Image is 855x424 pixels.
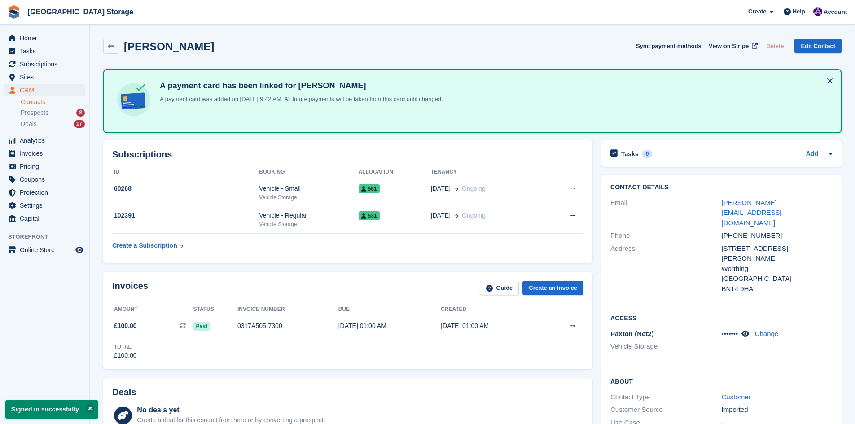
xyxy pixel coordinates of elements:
img: Hollie Harvey [813,7,822,16]
div: [GEOGRAPHIC_DATA] [722,274,833,284]
a: [GEOGRAPHIC_DATA] Storage [24,4,137,19]
span: [DATE] [431,184,451,193]
a: menu [4,58,85,70]
a: menu [4,199,85,212]
button: Delete [763,39,787,53]
span: Subscriptions [20,58,74,70]
th: Amount [112,302,193,317]
span: Protection [20,186,74,199]
th: Invoice number [237,302,338,317]
p: Signed in successfully. [5,400,98,419]
th: Allocation [359,165,431,179]
a: Create an Invoice [522,281,583,296]
span: Pricing [20,160,74,173]
div: [STREET_ADDRESS][PERSON_NAME] [722,244,833,264]
a: View on Stripe [705,39,759,53]
a: Contacts [21,98,85,106]
div: Vehicle Storage [259,220,358,228]
div: Customer Source [610,405,721,415]
span: Deals [21,120,37,128]
a: menu [4,134,85,147]
a: menu [4,212,85,225]
div: No deals yet [137,405,325,415]
div: 0 [642,150,653,158]
div: [DATE] 01:00 AM [338,321,441,331]
div: Phone [610,231,721,241]
div: Imported [722,405,833,415]
h4: A payment card has been linked for [PERSON_NAME] [156,81,443,91]
a: [PERSON_NAME][EMAIL_ADDRESS][DOMAIN_NAME] [722,199,782,227]
div: 8 [76,109,85,117]
th: Status [193,302,237,317]
div: 60268 [112,184,259,193]
span: Analytics [20,134,74,147]
a: Edit Contact [794,39,842,53]
span: Paid [193,322,210,331]
a: Guide [480,281,519,296]
div: Vehicle - Regular [259,211,358,220]
a: Deals 17 [21,119,85,129]
a: menu [4,147,85,160]
div: BN14 9HA [722,284,833,294]
span: Ongoing [462,212,486,219]
h2: Invoices [112,281,148,296]
span: Storefront [8,232,89,241]
div: Vehicle - Small [259,184,358,193]
div: [DATE] 01:00 AM [441,321,543,331]
th: Booking [259,165,358,179]
span: Create [748,7,766,16]
a: menu [4,160,85,173]
span: CRM [20,84,74,96]
th: Created [441,302,543,317]
a: menu [4,84,85,96]
span: Sites [20,71,74,83]
div: £100.00 [114,351,137,360]
a: menu [4,244,85,256]
div: Worthing [722,264,833,274]
h2: Subscriptions [112,149,583,160]
h2: Access [610,313,833,322]
div: Address [610,244,721,294]
div: Email [610,198,721,228]
span: £100.00 [114,321,137,331]
h2: Tasks [621,150,639,158]
a: menu [4,45,85,57]
th: ID [112,165,259,179]
span: 561 [359,184,380,193]
span: Tasks [20,45,74,57]
a: Preview store [74,245,85,255]
a: Prospects 8 [21,108,85,118]
span: Coupons [20,173,74,186]
span: Paxton (Net2) [610,330,654,337]
span: Prospects [21,109,48,117]
span: [DATE] [431,211,451,220]
span: 531 [359,211,380,220]
span: Invoices [20,147,74,160]
h2: Deals [112,387,136,398]
div: Vehicle Storage [259,193,358,201]
div: Total [114,343,137,351]
button: Sync payment methods [636,39,702,53]
img: stora-icon-8386f47178a22dfd0bd8f6a31ec36ba5ce8667c1dd55bd0f319d3a0aa187defe.svg [7,5,21,19]
th: Tenancy [431,165,544,179]
div: 102391 [112,211,259,220]
div: Contact Type [610,392,721,402]
a: menu [4,32,85,44]
span: Help [793,7,805,16]
a: Customer [722,393,751,401]
span: Settings [20,199,74,212]
div: [PHONE_NUMBER] [722,231,833,241]
span: Ongoing [462,185,486,192]
img: card-linked-ebf98d0992dc2aeb22e95c0e3c79077019eb2392cfd83c6a337811c24bc77127.svg [115,81,153,118]
th: Due [338,302,441,317]
span: View on Stripe [709,42,749,51]
li: Vehicle Storage [610,341,721,352]
a: menu [4,173,85,186]
h2: Contact Details [610,184,833,191]
a: Add [806,149,818,159]
span: Home [20,32,74,44]
h2: About [610,376,833,385]
span: Online Store [20,244,74,256]
a: menu [4,71,85,83]
div: 0317A505-7300 [237,321,338,331]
